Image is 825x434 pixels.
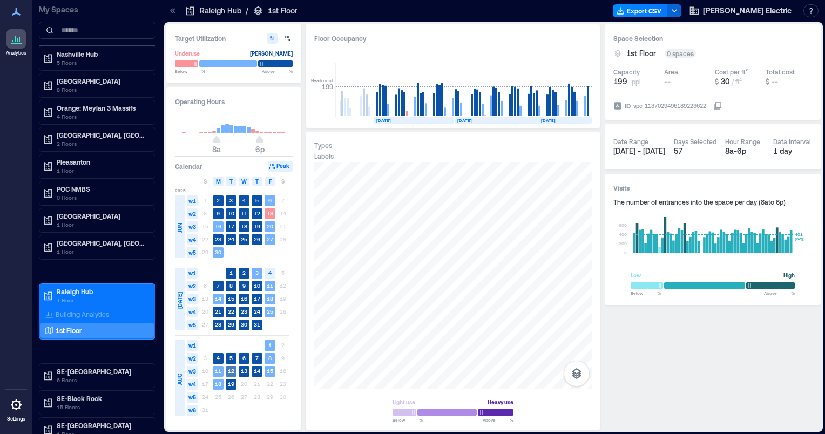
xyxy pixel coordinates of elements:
[57,247,147,256] p: 1 Floor
[773,146,813,157] div: 1 day
[215,321,221,328] text: 28
[175,33,293,44] h3: Target Utilization
[255,269,259,276] text: 3
[241,236,247,242] text: 25
[217,197,220,204] text: 2
[217,210,220,216] text: 9
[175,223,184,233] span: JUN
[57,421,147,430] p: SE-[GEOGRAPHIC_DATA]
[57,287,147,296] p: Raleigh Hub
[187,268,198,279] span: w1
[57,185,147,193] p: POC NMBS
[613,4,668,17] button: Export CSV
[631,290,661,296] span: Below %
[57,139,147,148] p: 2 Floors
[215,223,221,229] text: 16
[229,177,233,186] span: T
[254,282,260,289] text: 10
[228,223,234,229] text: 17
[269,177,272,186] span: F
[57,212,147,220] p: [GEOGRAPHIC_DATA]
[254,308,260,315] text: 24
[376,118,391,123] text: [DATE]
[175,161,202,172] h3: Calendar
[314,33,592,44] div: Floor Occupancy
[187,234,198,245] span: w4
[713,101,722,110] button: IDspc_1137029496189223622
[187,247,198,258] span: w5
[57,131,147,139] p: [GEOGRAPHIC_DATA], [GEOGRAPHIC_DATA]
[255,177,259,186] span: T
[187,307,198,317] span: w4
[229,355,233,361] text: 5
[217,355,220,361] text: 4
[457,118,472,123] text: [DATE]
[187,294,198,304] span: w3
[619,222,627,228] tspan: 600
[267,282,273,289] text: 11
[187,366,198,377] span: w3
[664,77,671,86] span: --
[187,320,198,330] span: w5
[187,405,198,416] span: w6
[241,308,247,315] text: 23
[57,77,147,85] p: [GEOGRAPHIC_DATA]
[268,5,297,16] p: 1st Floor
[57,403,147,411] p: 15 Floors
[229,197,233,204] text: 3
[626,48,656,59] span: 1st Floor
[229,282,233,289] text: 8
[187,281,198,291] span: w2
[613,198,812,206] div: The number of entrances into the space per day ( 8a to 6p )
[246,5,248,16] p: /
[281,177,285,186] span: S
[175,96,293,107] h3: Operating Hours
[175,374,184,385] span: AUG
[725,137,760,146] div: Hour Range
[187,353,198,364] span: w2
[187,379,198,390] span: w4
[613,67,640,76] div: Capacity
[217,282,220,289] text: 7
[613,33,812,44] h3: Space Selection
[686,2,795,19] button: [PERSON_NAME] Electric
[674,137,716,146] div: Days Selected
[393,397,415,408] div: Light use
[175,187,186,194] span: 2025
[268,269,272,276] text: 4
[254,210,260,216] text: 12
[483,417,513,423] span: Above %
[241,223,247,229] text: 18
[766,67,795,76] div: Total cost
[3,26,30,59] a: Analytics
[57,239,147,247] p: [GEOGRAPHIC_DATA], [GEOGRAPHIC_DATA]
[228,368,234,374] text: 12
[715,78,719,85] span: $
[187,221,198,232] span: w3
[57,367,147,376] p: SE-[GEOGRAPHIC_DATA]
[187,208,198,219] span: w2
[175,68,205,74] span: Below %
[703,5,792,16] span: [PERSON_NAME] Electric
[250,48,293,59] div: [PERSON_NAME]
[228,295,234,302] text: 15
[215,236,221,242] text: 23
[56,310,109,318] p: Building Analytics
[267,308,273,315] text: 25
[57,85,147,94] p: 8 Floors
[732,78,742,85] span: / ft²
[488,397,513,408] div: Heavy use
[228,210,234,216] text: 10
[268,197,272,204] text: 6
[255,197,259,204] text: 5
[228,308,234,315] text: 22
[57,50,147,58] p: Nashville Hub
[625,100,631,111] span: ID
[725,146,765,157] div: 8a - 6p
[242,269,246,276] text: 2
[613,76,627,87] span: 199
[57,220,147,229] p: 1 Floor
[200,5,241,16] p: Raleigh Hub
[56,326,82,335] p: 1st Floor
[6,50,26,56] p: Analytics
